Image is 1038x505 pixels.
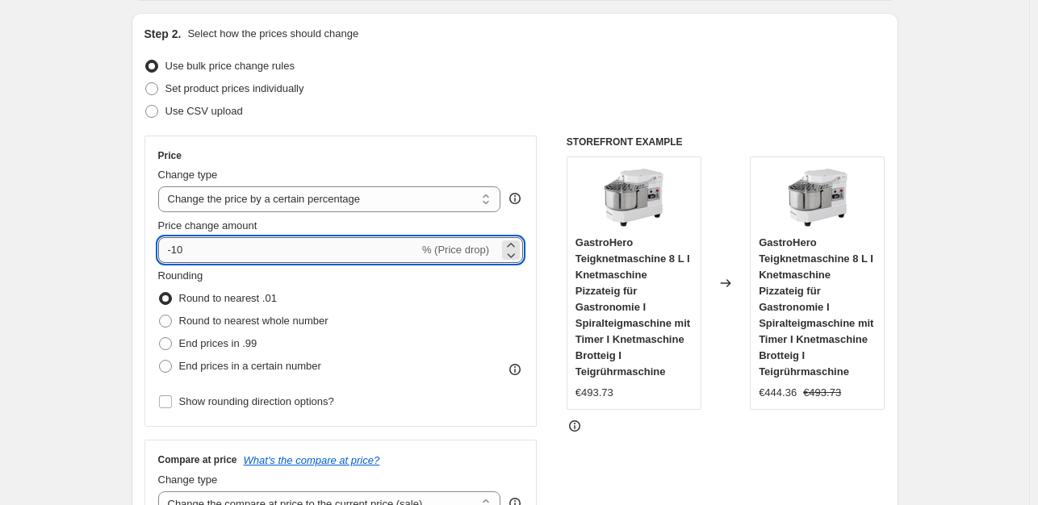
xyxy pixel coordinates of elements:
[785,165,850,230] img: 61pb_elV2IL_80x.jpg
[158,453,237,466] h3: Compare at price
[179,395,334,407] span: Show rounding direction options?
[165,82,304,94] span: Set product prices individually
[759,236,873,378] span: GastroHero Teigknetmaschine 8 L I Knetmaschine Pizzateig für Gastronomie I Spiralteigmaschine mit...
[507,190,523,207] div: help
[244,454,380,466] button: What's the compare at price?
[158,474,218,486] span: Change type
[759,385,797,401] div: €444.36
[601,165,666,230] img: 61pb_elV2IL_80x.jpg
[158,169,218,181] span: Change type
[179,292,277,304] span: Round to nearest .01
[158,269,203,282] span: Rounding
[567,136,885,148] h6: STOREFRONT EXAMPLE
[158,237,419,263] input: -15
[576,385,613,401] div: €493.73
[179,360,321,372] span: End prices in a certain number
[144,26,182,42] h2: Step 2.
[576,236,690,378] span: GastroHero Teigknetmaschine 8 L I Knetmaschine Pizzateig für Gastronomie I Spiralteigmaschine mit...
[165,105,243,117] span: Use CSV upload
[158,219,257,232] span: Price change amount
[165,60,295,72] span: Use bulk price change rules
[803,385,841,401] strike: €493.73
[179,315,329,327] span: Round to nearest whole number
[179,337,257,349] span: End prices in .99
[158,149,182,162] h3: Price
[187,26,358,42] p: Select how the prices should change
[422,244,489,256] span: % (Price drop)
